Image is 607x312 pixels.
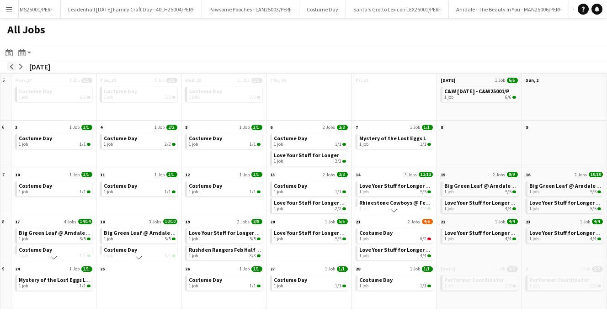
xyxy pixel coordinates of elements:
span: 1 job [189,253,198,259]
span: 1 job [359,189,368,195]
span: 2/2 [505,283,511,289]
span: 1 Job [154,124,165,130]
span: 1 job [529,236,538,242]
a: Costume Day1 job0/2 [359,228,431,242]
span: 0/2 [427,238,431,240]
span: 4/4 [590,236,596,242]
span: Costume Day [274,135,307,142]
span: 2/2 [512,285,516,287]
span: 1/1 [80,189,86,195]
span: Costume Day [104,246,137,253]
span: 5/5 [87,238,91,240]
span: Rhinestone Cowboys @ Festival Place - FP25001/PERF [359,199,493,206]
span: Rushden Rangers Feb Half term @Rushden Lakes - RL24002/PERF [189,246,351,253]
span: 4/6 [422,219,433,224]
span: 5/5 [80,236,86,242]
span: 2/2 [507,266,518,272]
span: 5/5 [172,238,176,240]
span: 1 job [189,283,198,289]
span: 26 [185,266,190,272]
span: 1 job [104,95,113,100]
span: 0/2 [420,236,426,242]
span: 4/4 [420,253,426,259]
span: 1 Job [69,266,80,272]
div: [DATE] [29,62,50,71]
span: 2 [526,266,528,272]
span: 3/3 [250,253,256,259]
span: 4/4 [507,219,518,224]
a: Love Your Stuff for Longer @ [PERSON_NAME][GEOGRAPHIC_DATA] CHSQ25001/PERF1 job4/4 [444,228,516,242]
span: Costume Day [19,246,52,253]
div: 8 [0,215,11,262]
span: 3 Jobs [405,172,417,178]
a: Love Your Stuff for Longer @ [PERSON_NAME][GEOGRAPHIC_DATA] CHSQ25001/PERF1 job2/2 [274,198,346,212]
span: 2/2 [166,78,177,83]
span: 1 job [359,236,368,242]
span: 1/1 [427,285,431,287]
span: 1 job [444,236,453,242]
span: 1/1 [251,172,262,177]
span: 5/5 [335,236,341,242]
span: Costume Day [104,88,137,95]
a: Rhinestone Cowboys @ Festival Place - FP25001/PERF1 job4/4 [359,198,431,212]
span: 1/1 [335,142,341,147]
span: 1 job [529,283,538,289]
span: 5/5 [512,190,516,193]
span: Costume Day [274,276,307,283]
span: 1 Job [495,219,505,225]
span: [DATE] [441,266,455,272]
span: 1 Job [154,77,165,83]
span: 2 Jobs [493,172,505,178]
span: 1 job [104,236,113,242]
span: 1/1 [342,143,346,146]
span: Love Your Stuff for Longer @ Churchill Square CHSQ25001/PERF [359,246,571,253]
button: Pawsome Pooches - LAN25003/PERF [202,0,299,18]
span: 4/4 [512,207,516,210]
span: 1 Job [325,266,335,272]
a: Costume Day1 job2/2 [104,134,176,147]
a: Costume Day1 job1/1 [189,181,261,195]
a: Costume Day1 job1/1 [19,87,91,100]
span: 2 Jobs [408,219,420,225]
div: 6 [0,121,11,168]
span: 5 [185,124,187,130]
span: Costume Day [189,88,222,95]
a: Big Green Leaf @ Arndale - MAN25001/PERF1 job5/5 [104,228,176,242]
span: 1 job [274,189,283,195]
span: 1 job [274,283,283,289]
span: 11 [100,172,105,178]
span: 2 jobs [189,95,200,100]
span: 4/4 [427,254,431,257]
span: 1/1 [422,125,433,130]
a: Costume Day1 job1/1 [19,181,91,195]
span: 1 Job [154,172,165,178]
span: 13/13 [419,172,433,177]
span: 5/5 [257,238,261,240]
span: 1/1 [165,253,171,259]
span: 1/1 [80,283,86,289]
span: 1/1 [80,142,86,147]
span: Costume Day [19,182,52,189]
span: Love Your Stuff for Longer @ Churchill Square CHSQ25001/PERF [274,229,486,236]
span: 25 [100,266,105,272]
a: Big Green Leaf @ Arndale - MAN25001/PERF1 job5/5 [529,181,601,195]
span: 4 [100,124,102,130]
span: 2/2 [592,266,603,272]
span: 5/5 [590,189,596,195]
span: 14 [356,172,360,178]
span: 1/1 [165,189,171,195]
span: 1 job [529,189,538,195]
span: 5/5 [505,189,511,195]
span: Costume Day [359,276,393,283]
a: Costume Day1 job1/1 [274,275,346,289]
span: 2/2 [590,283,596,289]
span: 20 [270,219,275,225]
span: Love Your Stuff for Longer @ Churchill Square CHSQ25001/PERF [359,182,571,189]
a: Costume Day1 job1/1 [274,134,346,147]
button: Costume Day [299,0,346,18]
span: 27 [270,266,275,272]
span: Performer Coordinator [444,276,504,283]
span: 1 Job [240,124,250,130]
span: Costume Day [359,229,393,236]
span: 1 job [359,142,368,147]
